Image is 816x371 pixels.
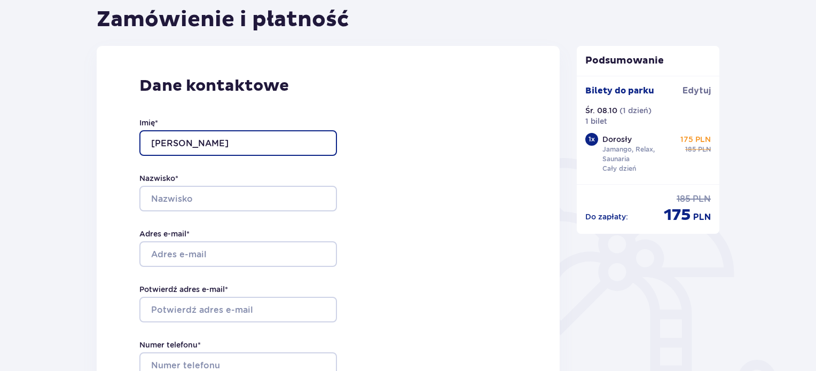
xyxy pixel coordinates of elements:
[139,76,517,96] p: Dane kontaktowe
[139,117,158,128] label: Imię *
[698,145,711,154] span: PLN
[677,193,691,205] span: 185
[139,186,337,211] input: Nazwisko
[139,284,228,295] label: Potwierdź adres e-mail *
[664,205,691,225] span: 175
[585,116,607,127] p: 1 bilet
[685,145,696,154] span: 185
[585,211,628,222] p: Do zapłaty :
[602,134,632,145] p: Dorosły
[602,145,676,164] p: Jamango, Relax, Saunaria
[139,228,190,239] label: Adres e-mail *
[585,105,617,116] p: Śr. 08.10
[682,85,711,97] span: Edytuj
[139,173,178,184] label: Nazwisko *
[139,241,337,267] input: Adres e-mail
[139,297,337,322] input: Potwierdź adres e-mail
[693,211,711,223] span: PLN
[139,340,201,350] label: Numer telefonu *
[585,85,654,97] p: Bilety do parku
[97,6,349,33] h1: Zamówienie i płatność
[680,134,711,145] p: 175 PLN
[693,193,711,205] span: PLN
[577,54,720,67] p: Podsumowanie
[139,130,337,156] input: Imię
[619,105,652,116] p: ( 1 dzień )
[585,133,598,146] div: 1 x
[602,164,636,173] p: Cały dzień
